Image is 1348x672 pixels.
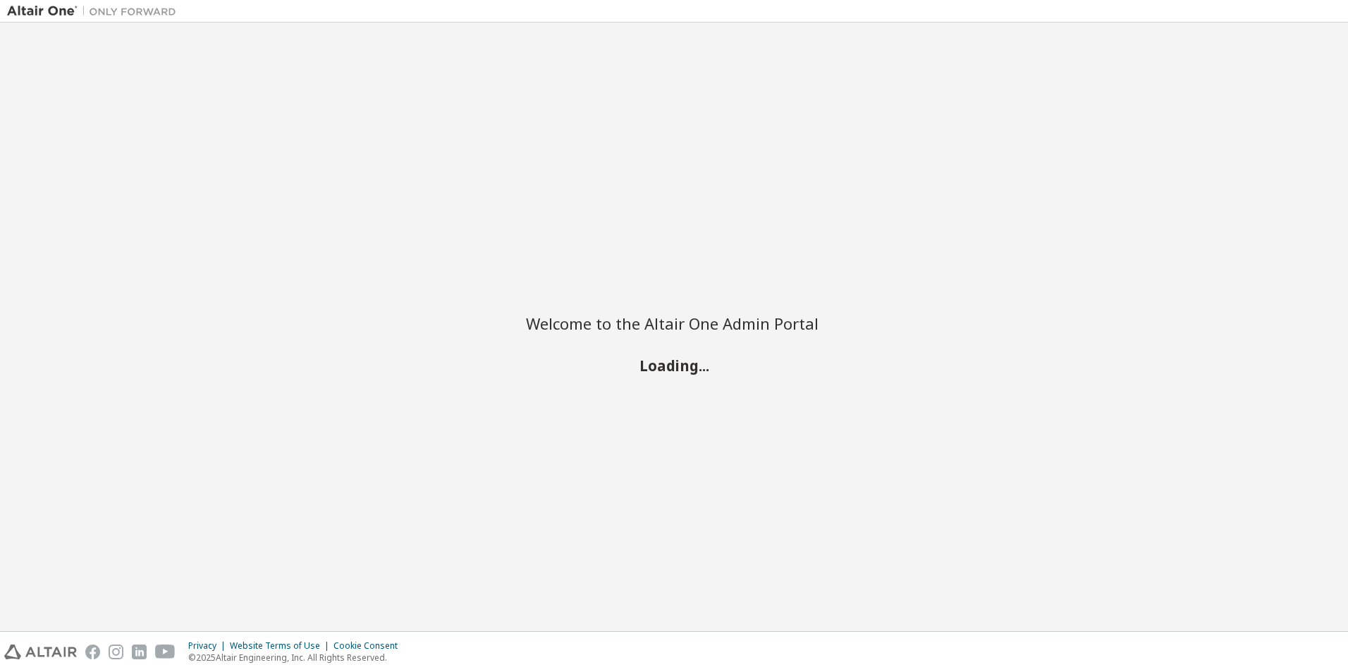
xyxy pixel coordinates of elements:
[7,4,183,18] img: Altair One
[132,645,147,659] img: linkedin.svg
[155,645,176,659] img: youtube.svg
[230,640,333,652] div: Website Terms of Use
[188,640,230,652] div: Privacy
[526,313,822,333] h2: Welcome to the Altair One Admin Portal
[188,652,406,664] p: © 2025 Altair Engineering, Inc. All Rights Reserved.
[4,645,77,659] img: altair_logo.svg
[109,645,123,659] img: instagram.svg
[85,645,100,659] img: facebook.svg
[526,356,822,375] h2: Loading...
[333,640,406,652] div: Cookie Consent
